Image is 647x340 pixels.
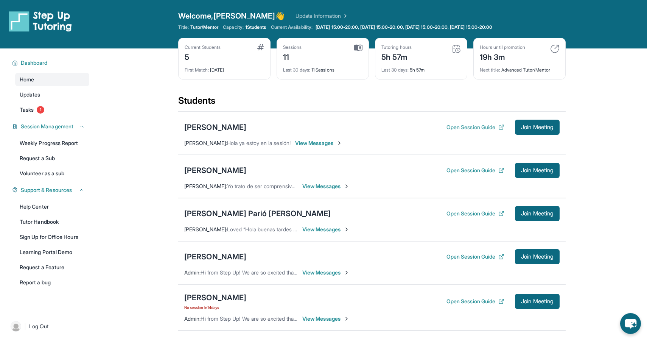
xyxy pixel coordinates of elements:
img: Chevron-Right [344,270,350,276]
img: Chevron Right [341,12,348,20]
div: 5 [185,50,221,62]
div: 5h 57m [381,50,412,62]
div: 5h 57m [381,62,461,73]
a: Updates [15,88,89,101]
button: Dashboard [18,59,85,67]
span: Welcome, [PERSON_NAME] 👋 [178,11,285,21]
img: card [257,44,264,50]
span: Current Availability: [271,24,313,30]
span: Session Management [21,123,73,130]
span: Tutor/Mentor [190,24,218,30]
div: Advanced Tutor/Mentor [480,62,559,73]
span: Tasks [20,106,34,114]
span: Loved “Hola buenas tardes si ya estamos a conectar dame 3 minutos” [227,226,394,232]
button: Join Meeting [515,294,560,309]
button: Join Meeting [515,163,560,178]
button: Join Meeting [515,206,560,221]
span: | [24,322,26,331]
span: Next title : [480,67,500,73]
img: Chevron-Right [344,226,350,232]
span: View Messages [302,315,350,323]
button: Join Meeting [515,120,560,135]
span: Log Out [29,323,49,330]
div: 11 [283,50,302,62]
button: chat-button [620,313,641,334]
div: [PERSON_NAME] [184,251,246,262]
a: Learning Portal Demo [15,245,89,259]
span: View Messages [302,226,350,233]
div: 11 Sessions [283,62,362,73]
a: Volunteer as a sub [15,167,89,180]
span: First Match : [185,67,209,73]
a: Weekly Progress Report [15,136,89,150]
span: Capacity: [223,24,244,30]
button: Open Session Guide [446,253,504,260]
span: Join Meeting [521,299,554,304]
img: Chevron-Right [336,140,342,146]
button: Open Session Guide [446,298,504,305]
a: Sign Up for Office Hours [15,230,89,244]
span: [PERSON_NAME] : [184,140,227,146]
span: [DATE] 15:00-20:00, [DATE] 15:00-20:00, [DATE] 15:00-20:00, [DATE] 15:00-20:00 [316,24,492,30]
span: View Messages [295,139,342,147]
span: Support & Resources [21,186,72,194]
span: 1 Students [245,24,266,30]
img: Chevron-Right [344,183,350,189]
a: |Log Out [8,318,89,335]
div: [PERSON_NAME] Parió [PERSON_NAME] [184,208,331,219]
button: Open Session Guide [446,167,504,174]
a: Request a Sub [15,151,89,165]
span: Title: [178,24,189,30]
button: Session Management [18,123,85,130]
div: [PERSON_NAME] [184,165,246,176]
a: Home [15,73,89,86]
div: 19h 3m [480,50,525,62]
img: card [452,44,461,53]
div: [PERSON_NAME] [184,122,246,133]
img: Chevron-Right [344,316,350,322]
span: Join Meeting [521,168,554,173]
span: Join Meeting [521,211,554,216]
span: [PERSON_NAME] : [184,183,227,189]
a: Help Center [15,200,89,214]
a: Tutor Handbook [15,215,89,229]
a: Update Information [296,12,348,20]
button: Open Session Guide [446,123,504,131]
img: user-img [11,321,21,332]
div: Current Students [185,44,221,50]
span: Home [20,76,34,83]
a: [DATE] 15:00-20:00, [DATE] 15:00-20:00, [DATE] 15:00-20:00, [DATE] 15:00-20:00 [314,24,494,30]
span: Yo trato de ser comprensiva pero no veo lo mismo de su parte como si no le importara si trabajo [227,183,458,189]
img: card [354,44,362,51]
span: View Messages [302,269,350,276]
div: [PERSON_NAME] [184,292,246,303]
button: Join Meeting [515,249,560,264]
div: Sessions [283,44,302,50]
span: Hola ya estoy en la sesión! [227,140,291,146]
span: Updates [20,91,40,98]
span: Last 30 days : [381,67,409,73]
a: Report a bug [15,276,89,289]
a: Request a Feature [15,260,89,274]
a: Tasks1 [15,103,89,117]
div: Hours until promotion [480,44,525,50]
div: Tutoring hours [381,44,412,50]
span: Admin : [184,269,201,276]
div: [DATE] [185,62,264,73]
span: View Messages [302,182,350,190]
button: Support & Resources [18,186,85,194]
img: card [550,44,559,53]
span: Admin : [184,315,201,322]
span: [PERSON_NAME] : [184,226,227,232]
span: Join Meeting [521,125,554,129]
span: 1 [37,106,44,114]
span: Join Meeting [521,254,554,259]
img: logo [9,11,72,32]
span: No session in 14 days [184,304,246,310]
span: Dashboard [21,59,48,67]
span: Last 30 days : [283,67,310,73]
div: Students [178,95,566,111]
button: Open Session Guide [446,210,504,217]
